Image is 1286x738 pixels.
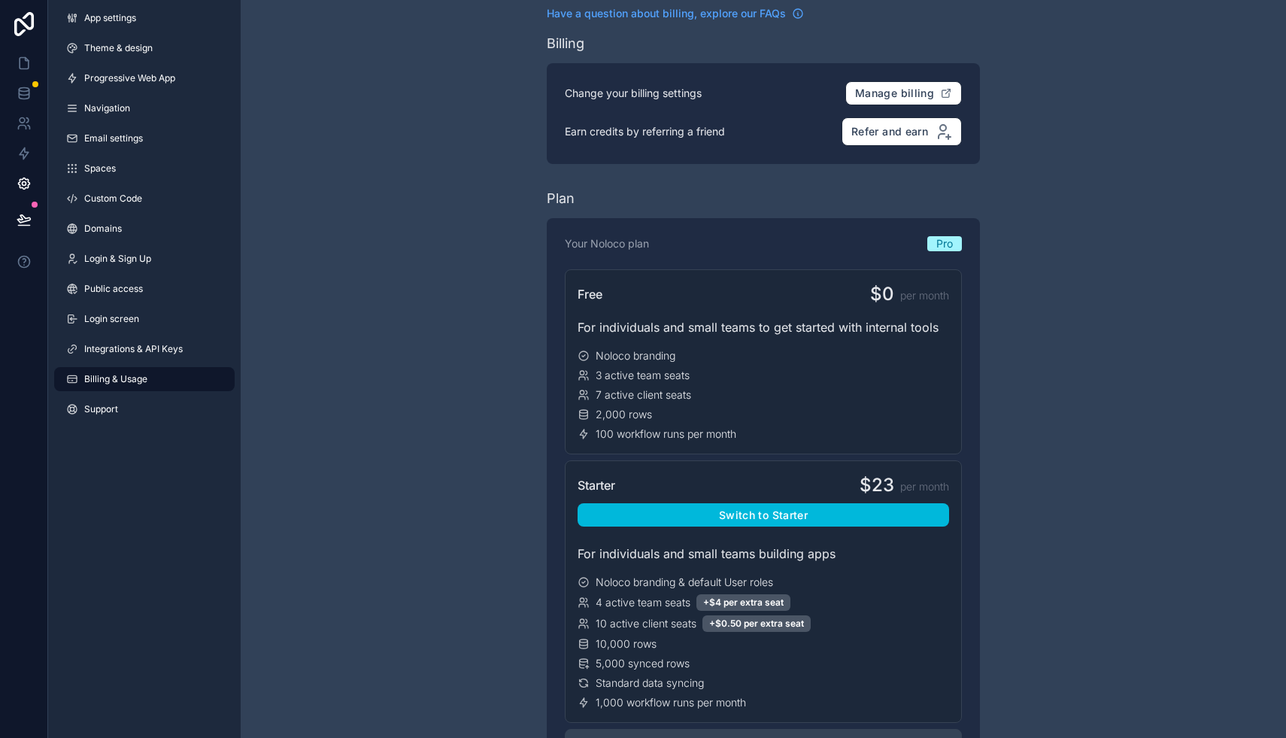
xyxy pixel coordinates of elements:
[855,87,934,100] span: Manage billing
[860,473,894,497] span: $23
[578,476,615,494] span: Starter
[54,6,235,30] a: App settings
[851,125,928,138] span: Refer and earn
[565,236,649,251] p: Your Noloco plan
[54,337,235,361] a: Integrations & API Keys
[596,656,690,671] span: 5,000 synced rows
[54,96,235,120] a: Navigation
[845,81,962,105] button: Manage billing
[900,288,949,303] span: per month
[565,86,702,101] p: Change your billing settings
[842,117,962,146] button: Refer and earn
[936,236,953,251] span: Pro
[596,575,773,590] span: Noloco branding & default User roles
[84,193,142,205] span: Custom Code
[84,12,136,24] span: App settings
[596,387,691,402] span: 7 active client seats
[596,695,746,710] span: 1,000 workflow runs per month
[54,187,235,211] a: Custom Code
[54,277,235,301] a: Public access
[596,427,736,442] span: 100 workflow runs per month
[84,403,118,415] span: Support
[596,616,696,631] span: 10 active client seats
[565,124,725,139] p: Earn credits by referring a friend
[596,636,657,651] span: 10,000 rows
[54,126,235,150] a: Email settings
[84,102,130,114] span: Navigation
[84,283,143,295] span: Public access
[54,397,235,421] a: Support
[54,36,235,60] a: Theme & design
[578,318,949,336] div: For individuals and small teams to get started with internal tools
[578,503,949,527] button: Switch to Starter
[84,253,151,265] span: Login & Sign Up
[702,615,811,632] div: +$0.50 per extra seat
[547,6,786,21] span: Have a question about billing, explore our FAQs
[578,285,602,303] span: Free
[84,162,116,175] span: Spaces
[578,545,949,563] div: For individuals and small teams building apps
[547,188,575,209] div: Plan
[84,72,175,84] span: Progressive Web App
[84,343,183,355] span: Integrations & API Keys
[596,676,704,691] span: Standard data syncing
[54,217,235,241] a: Domains
[84,132,143,144] span: Email settings
[84,223,122,235] span: Domains
[596,595,690,610] span: 4 active team seats
[596,368,690,383] span: 3 active team seats
[54,247,235,271] a: Login & Sign Up
[54,367,235,391] a: Billing & Usage
[54,156,235,181] a: Spaces
[547,6,804,21] a: Have a question about billing, explore our FAQs
[870,282,894,306] span: $0
[596,348,675,363] span: Noloco branding
[696,594,790,611] div: +$4 per extra seat
[54,307,235,331] a: Login screen
[547,33,584,54] div: Billing
[84,313,139,325] span: Login screen
[84,42,153,54] span: Theme & design
[900,479,949,494] span: per month
[54,66,235,90] a: Progressive Web App
[596,407,652,422] span: 2,000 rows
[84,373,147,385] span: Billing & Usage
